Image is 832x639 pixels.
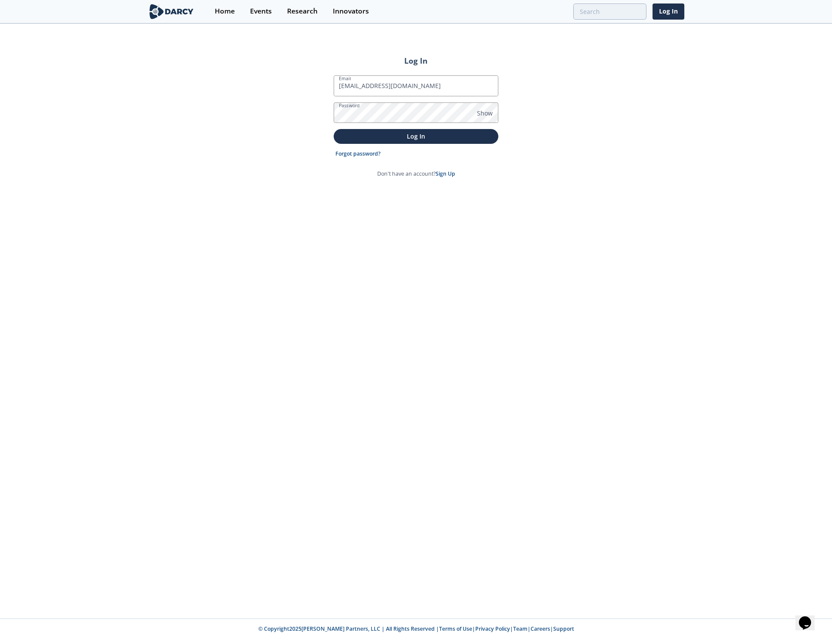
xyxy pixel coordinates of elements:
label: Password [339,102,360,109]
img: logo-wide.svg [148,4,195,19]
p: Log In [340,132,492,141]
a: Team [513,625,528,632]
a: Log In [653,3,684,20]
p: © Copyright 2025 [PERSON_NAME] Partners, LLC | All Rights Reserved | | | | | [94,625,738,633]
a: Careers [531,625,550,632]
a: Sign Up [436,170,455,177]
a: Privacy Policy [475,625,510,632]
button: Log In [334,129,498,143]
div: Home [215,8,235,15]
h2: Log In [334,55,498,66]
iframe: chat widget [795,604,823,630]
a: Support [553,625,574,632]
a: Terms of Use [439,625,472,632]
div: Events [250,8,272,15]
input: Advanced Search [573,3,646,20]
p: Don't have an account? [377,170,455,178]
div: Research [287,8,318,15]
div: Innovators [333,8,369,15]
span: Show [477,109,493,118]
label: Email [339,75,351,82]
a: Forgot password? [335,150,381,158]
